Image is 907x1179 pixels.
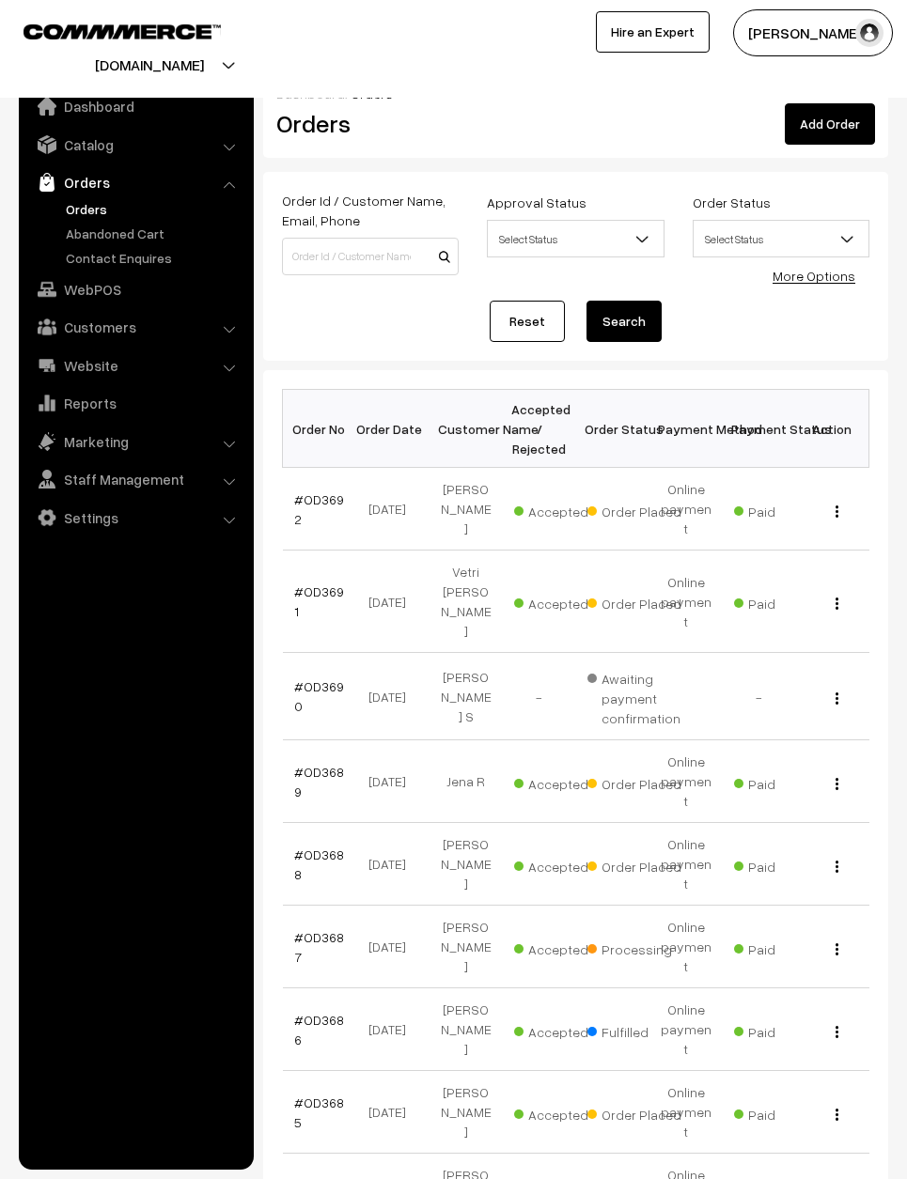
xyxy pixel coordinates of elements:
a: #OD3687 [294,929,344,965]
td: Online payment [649,740,723,823]
a: #OD3686 [294,1012,344,1047]
td: [DATE] [356,653,430,740]
a: #OD3689 [294,764,344,799]
img: Menu [836,943,838,955]
span: Select Status [693,220,869,257]
th: Payment Status [723,390,796,468]
span: Accepted [514,589,608,613]
span: Paid [734,1100,828,1125]
span: Order Placed [587,1100,681,1125]
a: #OD3688 [294,846,344,882]
span: Paid [734,1017,828,1042]
span: Accepted [514,769,608,794]
td: Online payment [649,823,723,906]
img: COMMMERCE [23,24,221,39]
td: [DATE] [356,468,430,551]
img: user [855,19,884,47]
a: #OD3692 [294,491,344,527]
span: Order Placed [587,769,681,794]
td: Online payment [649,988,723,1071]
a: Settings [23,501,247,535]
span: Accepted [514,497,608,521]
td: [PERSON_NAME] S [430,653,503,740]
td: [DATE] [356,551,430,653]
a: Orders [61,199,247,219]
td: [PERSON_NAME] [430,1071,503,1154]
a: Customers [23,310,247,344]
th: Payment Method [649,390,723,468]
a: Add Order [785,103,875,145]
label: Approval Status [487,193,586,212]
a: COMMMERCE [23,19,188,41]
th: Order Status [576,390,649,468]
a: Reports [23,386,247,420]
a: Dashboard [23,89,247,123]
a: Orders [23,165,247,199]
span: Accepted [514,1017,608,1042]
span: Order Placed [587,589,681,613]
img: Menu [836,1026,838,1038]
th: Customer Name [430,390,503,468]
span: Fulfilled [587,1017,681,1042]
td: Online payment [649,906,723,988]
span: Order Placed [587,852,681,876]
label: Order Status [693,193,771,212]
h2: Orders [276,109,457,138]
a: #OD3690 [294,678,344,714]
td: [DATE] [356,906,430,988]
td: Vetri [PERSON_NAME] [430,551,503,653]
a: #OD3685 [294,1094,344,1130]
a: Catalog [23,128,247,162]
img: Menu [836,505,838,518]
span: Select Status [488,223,663,256]
a: Hire an Expert [596,11,710,53]
td: [DATE] [356,1071,430,1154]
a: WebPOS [23,272,247,306]
td: Online payment [649,551,723,653]
a: Website [23,349,247,382]
th: Accepted / Rejected [503,390,576,468]
span: Order Placed [587,497,681,521]
a: Abandoned Cart [61,224,247,243]
img: Menu [836,597,838,610]
td: [PERSON_NAME] [430,988,503,1071]
img: Menu [836,1109,838,1121]
input: Order Id / Customer Name / Customer Email / Customer Phone [282,238,459,275]
a: More Options [773,268,855,284]
label: Order Id / Customer Name, Email, Phone [282,191,459,230]
td: Online payment [649,468,723,551]
td: [DATE] [356,823,430,906]
span: Paid [734,769,828,794]
td: [DATE] [356,988,430,1071]
span: Paid [734,589,828,613]
a: Staff Management [23,462,247,496]
span: Paid [734,852,828,876]
span: Accepted [514,935,608,959]
a: Contact Enquires [61,248,247,268]
td: [PERSON_NAME] [430,823,503,906]
span: Paid [734,935,828,959]
button: [DOMAIN_NAME] [29,41,270,88]
th: Action [796,390,869,468]
a: Reset [490,301,565,342]
td: Online payment [649,1071,723,1154]
td: [PERSON_NAME] [430,468,503,551]
button: Search [586,301,662,342]
td: [DATE] [356,740,430,823]
th: Order Date [356,390,430,468]
td: - [723,653,796,740]
img: Menu [836,692,838,705]
td: Jena R [430,740,503,823]
img: Menu [836,778,838,790]
span: Accepted [514,852,608,876]
span: Select Status [694,223,868,256]
a: #OD3691 [294,583,344,619]
span: Processing [587,935,681,959]
span: Accepted [514,1100,608,1125]
a: Marketing [23,425,247,458]
th: Order No [283,390,356,468]
img: Menu [836,861,838,873]
span: Awaiting payment confirmation [587,664,681,728]
button: [PERSON_NAME] [733,9,893,56]
td: - [503,653,576,740]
